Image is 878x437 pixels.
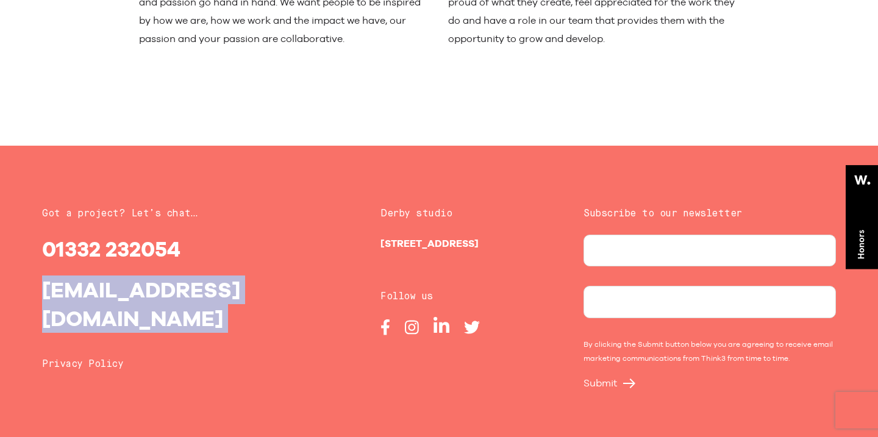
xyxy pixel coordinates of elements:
[42,236,180,261] a: 01332 232054
[42,360,123,369] a: Privacy Policy
[380,290,498,305] h6: Follow us
[380,238,479,249] strong: [STREET_ADDRESS]
[42,207,294,222] h2: Got a project? Let’s chat…
[42,277,240,331] a: [EMAIL_ADDRESS][DOMAIN_NAME]
[584,338,836,365] p: By clicking the Submit button below you are agreeing to receive email marketing communications fr...
[464,326,480,338] a: Twitter
[584,235,836,267] input: Full name Input
[405,326,419,338] a: Instagram
[584,207,836,222] h6: Subscribe to our newsletter
[584,286,836,318] input: Email Address Input
[380,207,498,222] h6: Derby studio
[434,326,449,338] a: Linkedin
[584,377,836,389] div: Submit
[380,326,390,338] a: Facebook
